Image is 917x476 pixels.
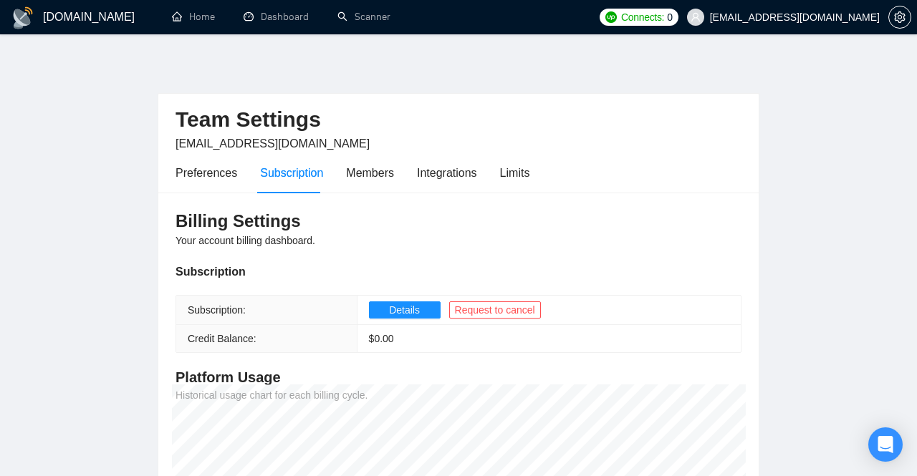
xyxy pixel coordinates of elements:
div: Integrations [417,164,477,182]
a: setting [888,11,911,23]
span: Subscription: [188,304,246,316]
img: upwork-logo.png [605,11,617,23]
div: Members [346,164,394,182]
span: Request to cancel [455,302,535,318]
button: Details [369,301,441,319]
span: Credit Balance: [188,333,256,344]
span: $ 0.00 [369,333,394,344]
span: 0 [667,9,673,25]
h4: Platform Usage [176,367,741,387]
a: homeHome [172,11,215,23]
h2: Team Settings [176,105,741,135]
span: setting [889,11,911,23]
span: Connects: [621,9,664,25]
span: [EMAIL_ADDRESS][DOMAIN_NAME] [176,137,370,150]
div: Subscription [176,263,741,281]
button: Request to cancel [449,301,541,319]
button: setting [888,6,911,29]
div: Limits [500,164,530,182]
span: Your account billing dashboard. [176,235,315,246]
span: Details [389,302,420,318]
div: Preferences [176,164,237,182]
div: Open Intercom Messenger [868,427,903,462]
a: dashboardDashboard [244,11,309,23]
h3: Billing Settings [176,210,741,233]
span: user [691,12,701,22]
img: logo [11,6,34,29]
a: searchScanner [337,11,390,23]
div: Subscription [260,164,323,182]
